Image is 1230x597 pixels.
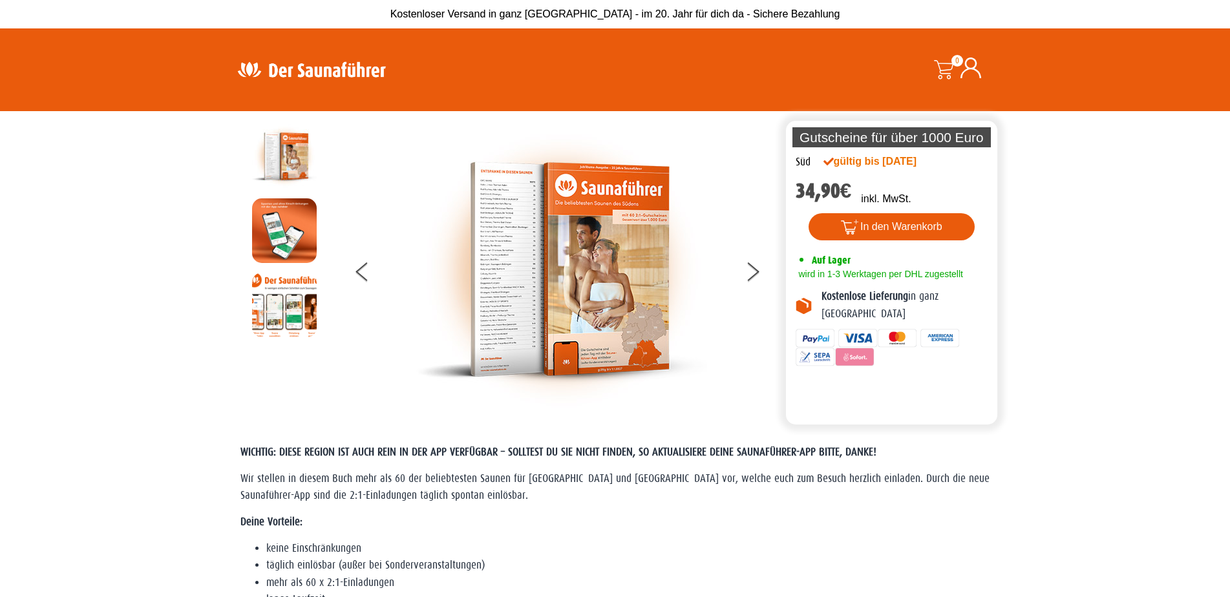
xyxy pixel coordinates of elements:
[840,179,852,203] span: €
[240,446,876,458] span: WICHTIG: DIESE REGION IST AUCH REIN IN DER APP VERFÜGBAR – SOLLTEST DU SIE NICHT FINDEN, SO AKTUA...
[861,191,911,207] p: inkl. MwSt.
[240,516,302,528] strong: Deine Vorteile:
[252,273,317,337] img: Anleitung7tn
[266,540,990,557] li: keine Einschränkungen
[792,127,991,147] p: Gutscheine für über 1000 Euro
[951,55,963,67] span: 0
[252,198,317,263] img: MOCKUP-iPhone_regional
[796,179,852,203] bdi: 34,90
[796,154,811,171] div: Süd
[796,269,963,279] span: wird in 1-3 Werktagen per DHL zugestellt
[822,290,908,302] b: Kostenlose Lieferung
[252,124,317,189] img: der-saunafuehrer-2025-sued
[812,254,851,266] span: Auf Lager
[240,472,990,501] span: Wir stellen in diesem Buch mehr als 60 der beliebtesten Saunen für [GEOGRAPHIC_DATA] und [GEOGRAP...
[266,557,990,574] li: täglich einlösbar (außer bei Sonderveranstaltungen)
[823,154,945,169] div: gültig bis [DATE]
[416,124,707,415] img: der-saunafuehrer-2025-sued
[266,574,990,591] li: mehr als 60 x 2:1-Einladungen
[809,213,975,240] button: In den Warenkorb
[390,8,840,19] span: Kostenloser Versand in ganz [GEOGRAPHIC_DATA] - im 20. Jahr für dich da - Sichere Bezahlung
[822,288,988,322] p: in ganz [GEOGRAPHIC_DATA]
